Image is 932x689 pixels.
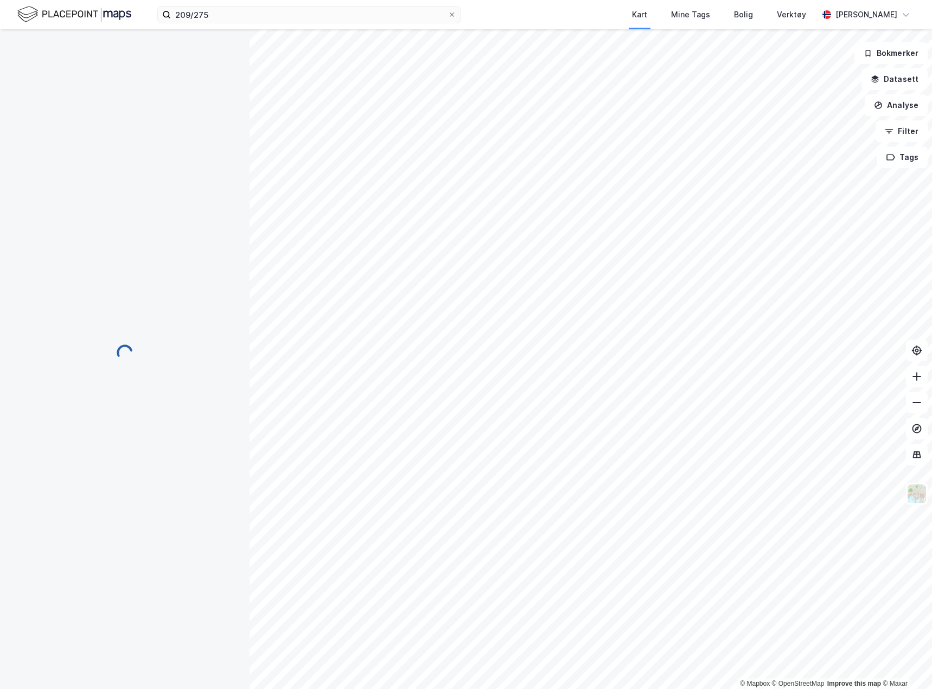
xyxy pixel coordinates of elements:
[907,483,927,504] img: Z
[740,680,770,687] a: Mapbox
[835,8,897,21] div: [PERSON_NAME]
[878,637,932,689] iframe: Chat Widget
[734,8,753,21] div: Bolig
[772,680,825,687] a: OpenStreetMap
[671,8,710,21] div: Mine Tags
[777,8,806,21] div: Verktøy
[878,637,932,689] div: Kontrollprogram for chat
[876,120,928,142] button: Filter
[17,5,131,24] img: logo.f888ab2527a4732fd821a326f86c7f29.svg
[861,68,928,90] button: Datasett
[171,7,448,23] input: Søk på adresse, matrikkel, gårdeiere, leietakere eller personer
[877,146,928,168] button: Tags
[827,680,881,687] a: Improve this map
[116,344,133,361] img: spinner.a6d8c91a73a9ac5275cf975e30b51cfb.svg
[854,42,928,64] button: Bokmerker
[632,8,647,21] div: Kart
[865,94,928,116] button: Analyse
